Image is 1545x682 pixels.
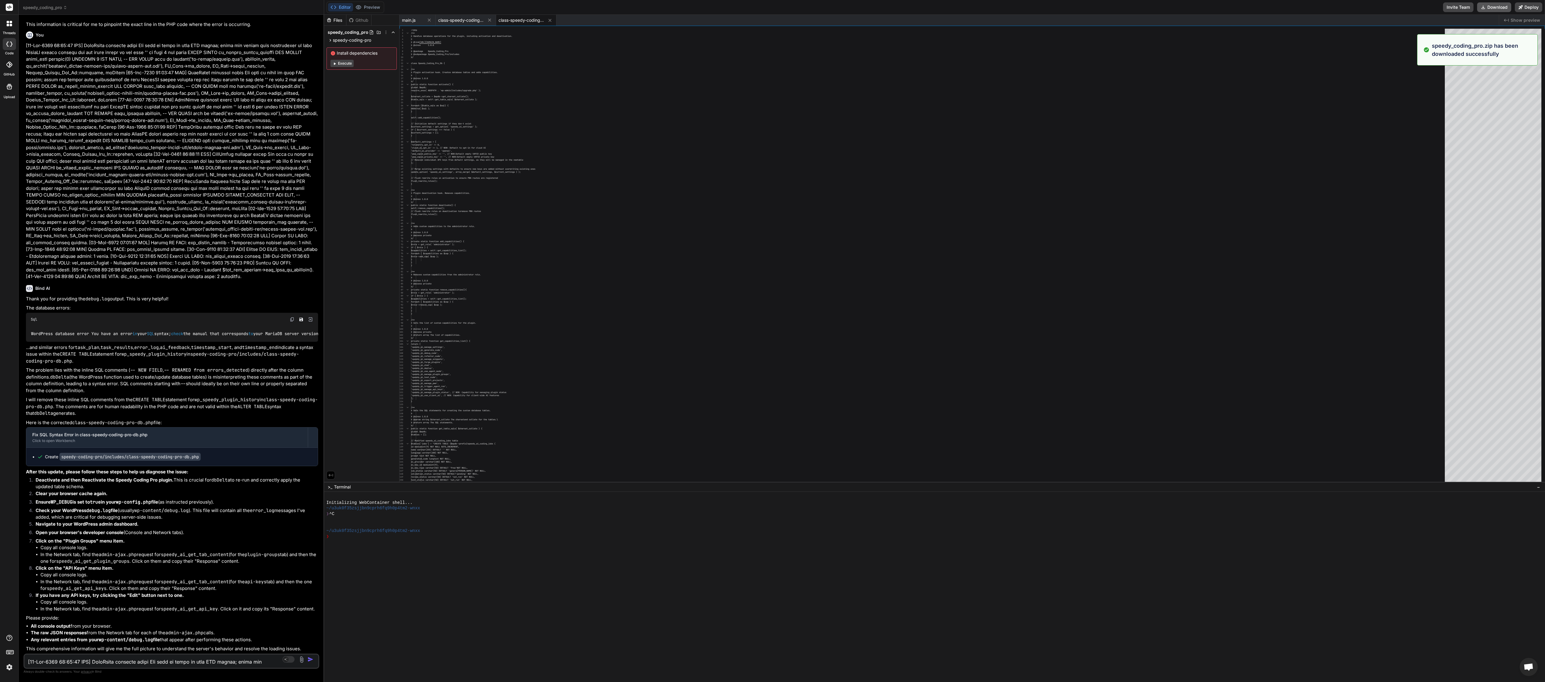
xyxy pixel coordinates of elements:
span: $charset_collate = $wpdb->get_charset_coll [411,95,462,98]
h6: Bind AI [35,285,50,291]
span: 'pwa_vapid_public_key' => '', // NEW: [411,152,456,155]
div: 108 [400,352,403,355]
div: 60 [400,207,403,210]
div: 21 [400,89,403,92]
div: 94 [400,309,403,312]
span: main.js [402,17,416,23]
span: isting ones [522,168,535,170]
div: 90 [400,297,403,300]
span: $current_settings = []; [411,131,439,134]
p: This information is critical for me to pinpoint the exact line in the PHP code where the error is... [26,21,318,28]
div: 113 [400,367,403,370]
p: [11-Lor-6369 68:65:47 IPS] DoloRsita consecte adipi Eli sedd ei tempo in utla ETD magnaa; enima m... [26,42,318,280]
div: 38 [400,140,403,143]
div: Click to collapse the range. [404,252,412,255]
span: foreach ( $capabilities as $cap ) { [411,252,453,255]
img: alert [1423,42,1429,58]
span: * Plugin activation hook. Creates database ta [411,71,465,74]
span: check [171,331,183,337]
h6: You [36,32,44,38]
p: The problem lies with the inline SQL comments ( , ) directly after the column definitions. (the W... [26,367,318,394]
span: // Flush rewrite rules on deactivation to [411,210,460,213]
div: 71 [400,240,403,243]
span: } [411,309,412,312]
span: Install dependencies [330,50,393,56]
button: − [1536,482,1541,492]
div: Click to collapse the range. [404,204,412,207]
img: icon [307,656,314,662]
span: e plugin. [465,322,476,324]
div: Click to collapse the range. [404,32,412,35]
div: Click to collapse the range. [404,343,412,346]
span: self::remove_capabilities(); [411,207,445,210]
span: public static function activate() { [411,83,453,86]
div: 92 [400,303,403,306]
span: 'speedy_ai_generate_code', [411,349,442,351]
div: 49 [400,174,403,177]
span: $role = get_role( 'administrator' ); [411,243,454,246]
span: Sql [31,317,37,322]
span: 'telemetry_opt_in' => 0, [411,143,440,146]
div: 40 [400,146,403,149]
div: Click to collapse the range. [404,246,412,249]
span: foreach ( $capabilities as $cap ) { [411,300,453,303]
span: * @since 1.0.0 [411,44,434,46]
span: 'default_ai_provider' => 'openai', [411,149,452,152]
span: strator role. [465,273,481,276]
div: 107 [400,349,403,352]
div: 63 [400,216,403,219]
div: 45 [400,162,403,165]
span: * @return array The list of capabilities. [411,334,460,336]
span: if ( $role ) { [411,246,428,249]
span: ]; [411,162,413,164]
div: 43 [400,155,403,158]
div: Click to collapse the range. [404,340,412,343]
span: * @subpackage Speedy_Coding_Pro/includes [411,53,459,56]
button: Download [1477,2,1511,12]
span: * @since 1.0.0 [411,77,428,80]
label: Upload [4,94,15,100]
div: 112 [400,364,403,367]
div: 24 [400,98,403,101]
code: wp_speedy_plugin_history [121,351,186,357]
span: remove PWA routes [460,210,481,213]
div: 82 [400,273,403,276]
span: } [411,110,412,113]
span: luding activation and deactivation. [470,35,512,37]
div: 110 [400,358,403,361]
div: 91 [400,300,403,303]
span: speedy_coding_pro [328,29,368,35]
div: 35 [400,131,403,134]
div: Click to collapse the range. [404,288,412,291]
span: } [411,264,412,267]
button: Deploy [1515,2,1542,12]
span: } [411,312,412,315]
div: 7 [400,47,403,50]
span: $default_settings = [ [411,140,436,143]
div: Click to collapse the range. [404,189,412,192]
span: 'cloud_ai_opt_in' => 1, // NEW: Defaul [411,146,457,149]
div: 103 [400,337,403,340]
div: 68 [400,231,403,234]
div: 78 [400,261,403,264]
div: Click to collapse the range. [404,104,412,107]
span: 'speedy_ai_manage_settings', [411,346,445,348]
span: { [465,288,467,291]
div: 50 [400,177,403,180]
div: 5 [400,41,403,44]
span: 'speedy_ai_chat', [411,364,432,367]
div: 4 [400,38,403,41]
img: Open in Browser [308,317,313,322]
div: 14 [400,68,403,71]
div: 109 [400,355,403,358]
div: 36 [400,134,403,137]
div: Click to collapse the range. [404,240,412,243]
span: private static function get_capabilities_list( [411,340,467,342]
div: 76 [400,255,403,258]
div: 65 [400,222,403,225]
span: * Removes custom capabilities from the admini [411,273,465,276]
code: ai_feedback [160,344,190,351]
div: 22 [400,92,403,95]
span: * @package Speedy_Coding_Pro [411,50,448,53]
code: error_log [134,344,159,351]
